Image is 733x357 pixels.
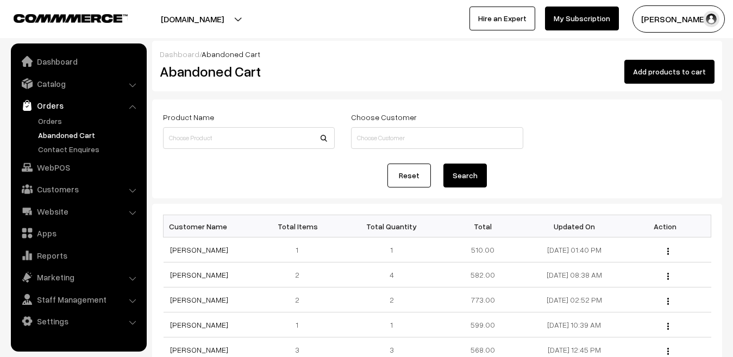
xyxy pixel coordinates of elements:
td: [DATE] 08:38 AM [529,262,620,287]
a: Orders [14,96,143,115]
h2: Abandoned Cart [160,63,334,80]
label: Product Name [163,111,214,123]
a: Staff Management [14,290,143,309]
button: [DOMAIN_NAME] [123,5,262,33]
img: Menu [667,273,669,280]
td: [DATE] 10:39 AM [529,312,620,337]
th: Customer Name [164,215,255,237]
a: Hire an Expert [469,7,535,30]
a: Catalog [14,74,143,93]
a: Orders [35,115,143,127]
button: [PERSON_NAME] [632,5,725,33]
a: Dashboard [160,49,199,59]
td: 2 [255,262,346,287]
img: Menu [667,298,669,305]
button: Add products to cart [624,60,715,84]
input: Choose Product [163,127,335,149]
td: 773.00 [437,287,529,312]
td: [DATE] 02:52 PM [529,287,620,312]
a: Marketing [14,267,143,287]
div: / [160,48,715,60]
input: Choose Customer [351,127,523,149]
td: 582.00 [437,262,529,287]
a: Settings [14,311,143,331]
td: 599.00 [437,312,529,337]
td: 1 [346,312,437,337]
a: Customers [14,179,143,199]
img: user [703,11,719,27]
a: [PERSON_NAME] [170,270,228,279]
a: [PERSON_NAME] [170,320,228,329]
td: 1 [346,237,437,262]
a: Reports [14,246,143,265]
span: Abandoned Cart [202,49,260,59]
img: Menu [667,348,669,355]
th: Total Items [255,215,346,237]
a: Contact Enquires [35,143,143,155]
a: Apps [14,223,143,243]
a: [PERSON_NAME] [170,245,228,254]
img: Menu [667,323,669,330]
a: COMMMERCE [14,11,109,24]
a: Abandoned Cart [35,129,143,141]
td: 2 [346,287,437,312]
th: Total [437,215,529,237]
button: Search [443,164,487,187]
td: 1 [255,237,346,262]
a: My Subscription [545,7,619,30]
img: COMMMERCE [14,14,128,22]
th: Updated On [529,215,620,237]
a: Dashboard [14,52,143,71]
a: Reset [387,164,431,187]
th: Total Quantity [346,215,437,237]
a: [PERSON_NAME] [170,295,228,304]
td: 2 [255,287,346,312]
th: Action [620,215,711,237]
td: 510.00 [437,237,529,262]
td: [DATE] 01:40 PM [529,237,620,262]
td: 4 [346,262,437,287]
a: [PERSON_NAME] [170,345,228,354]
td: 1 [255,312,346,337]
a: WebPOS [14,158,143,177]
a: Website [14,202,143,221]
label: Choose Customer [351,111,417,123]
img: Menu [667,248,669,255]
